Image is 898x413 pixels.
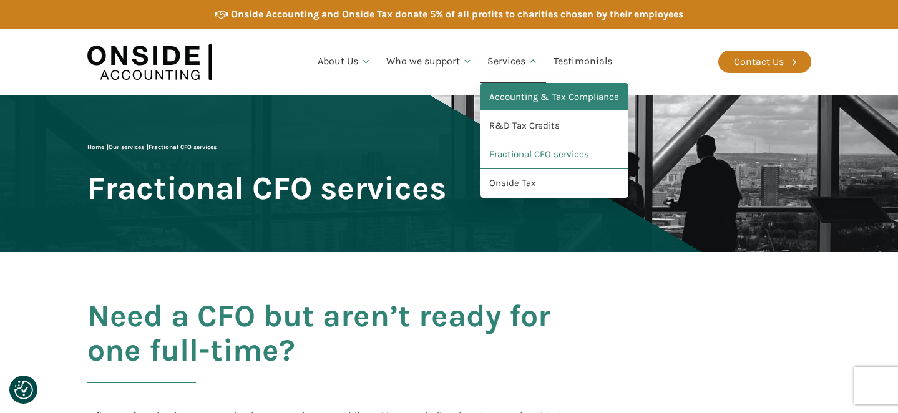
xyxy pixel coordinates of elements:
a: Contact Us [718,51,811,73]
a: Our services [109,143,144,151]
a: Accounting & Tax Compliance [480,83,628,112]
a: Home [87,143,104,151]
span: Fractional CFO services [87,171,446,205]
img: Onside Accounting [87,38,212,86]
span: Fractional CFO services [149,143,217,151]
a: About Us [310,41,379,83]
span: | | [87,143,217,151]
a: Testimonials [546,41,620,83]
div: Contact Us [734,54,784,70]
h2: Need a CFO but aren’t ready for one full-time? [87,299,594,398]
a: Onside Tax [480,169,628,198]
div: Onside Accounting and Onside Tax donate 5% of all profits to charities chosen by their employees [231,6,683,22]
img: Revisit consent button [14,381,33,399]
a: Fractional CFO services [480,140,628,169]
a: Services [480,41,546,83]
a: Who we support [379,41,481,83]
button: Consent Preferences [14,381,33,399]
a: R&D Tax Credits [480,112,628,140]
